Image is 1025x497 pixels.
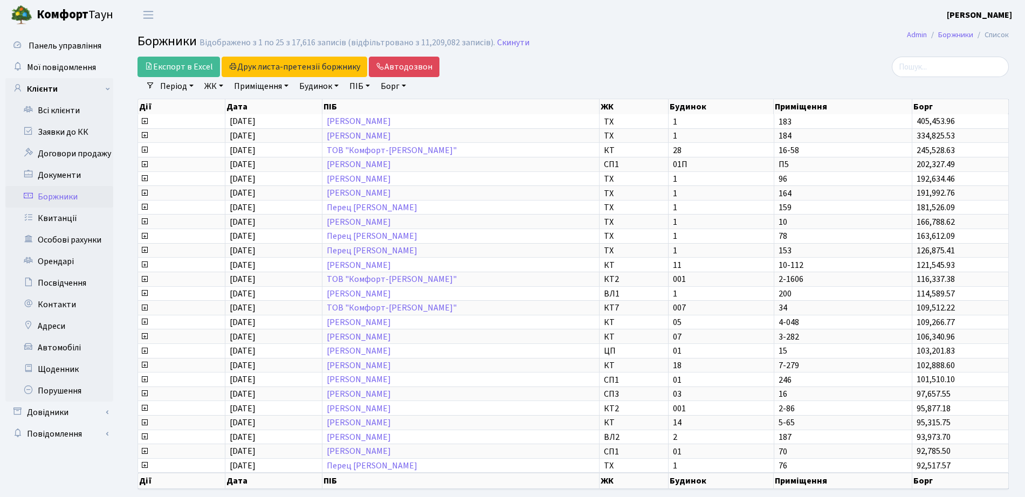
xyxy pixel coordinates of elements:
nav: breadcrumb [891,24,1025,46]
a: Квитанції [5,208,113,229]
span: 1 [673,461,769,470]
a: Клієнти [5,78,113,100]
a: [PERSON_NAME] [327,417,391,429]
span: [DATE] [230,316,256,328]
span: 95,877.18 [917,403,951,415]
a: Боржники [5,186,113,208]
span: КТ [604,146,664,155]
span: 181,526.09 [917,202,955,213]
span: 114,589.57 [917,288,955,300]
a: [PERSON_NAME] [327,446,391,458]
span: СП1 [604,376,664,384]
span: 14 [673,418,769,427]
span: [DATE] [230,302,256,314]
span: [DATE] [230,144,256,156]
a: [PERSON_NAME] [327,116,391,128]
a: Порушення [5,380,113,402]
span: 4-048 [779,318,907,327]
th: Приміщення [774,473,912,489]
span: СП3 [604,390,664,398]
span: ТХ [604,203,664,212]
span: [DATE] [230,259,256,271]
button: Друк листа-претензії боржнику [222,57,367,77]
span: [DATE] [230,245,256,257]
a: [PERSON_NAME] [327,288,391,300]
span: 07 [673,333,769,341]
div: Відображено з 1 по 25 з 17,616 записів (відфільтровано з 11,209,082 записів). [200,38,495,48]
span: 405,453.96 [917,116,955,128]
span: 2-1606 [779,275,907,284]
span: 5-65 [779,418,907,427]
span: 11 [673,261,769,270]
a: Експорт в Excel [137,57,220,77]
a: [PERSON_NAME] [327,216,391,228]
b: Комфорт [37,6,88,23]
span: 28 [673,146,769,155]
a: Заявки до КК [5,121,113,143]
span: 1 [673,203,769,212]
a: [PERSON_NAME] [327,403,391,415]
span: ВЛ2 [604,433,664,441]
input: Пошук... [892,57,1009,77]
span: 159 [779,203,907,212]
span: 191,992.76 [917,188,955,199]
span: 1 [673,175,769,183]
span: 01 [673,347,769,355]
span: [DATE] [230,360,256,371]
a: Особові рахунки [5,229,113,251]
span: 116,337.38 [917,273,955,285]
span: 01П [673,160,769,169]
span: 102,888.60 [917,360,955,371]
a: Перец [PERSON_NAME] [327,460,417,472]
span: Таун [37,6,113,24]
span: ТХ [604,246,664,255]
a: Панель управління [5,35,113,57]
span: ТХ [604,461,664,470]
span: 2-86 [779,404,907,413]
span: [DATE] [230,388,256,400]
span: 184 [779,132,907,140]
li: Список [973,29,1009,41]
span: [DATE] [230,158,256,170]
span: ТХ [604,218,664,226]
a: [PERSON_NAME] [327,388,391,400]
span: 164 [779,189,907,198]
span: ЦП [604,347,664,355]
span: 7-279 [779,361,907,370]
span: 01 [673,447,769,456]
span: 166,788.62 [917,216,955,228]
a: Контакти [5,294,113,315]
span: КТ [604,418,664,427]
span: 2 [673,433,769,441]
span: 10-112 [779,261,907,270]
span: 187 [779,433,907,441]
span: [DATE] [230,345,256,357]
a: ЖК [200,77,228,95]
span: 1 [673,289,769,298]
th: Дата [225,99,322,114]
th: Будинок [669,99,774,114]
a: ТОВ "Комфорт-[PERSON_NAME]" [327,273,457,285]
span: 1 [673,246,769,255]
span: [DATE] [230,130,256,142]
span: П5 [779,160,907,169]
a: Скинути [497,38,529,48]
a: Admin [907,29,927,40]
span: 1 [673,132,769,140]
a: Автомобілі [5,337,113,358]
span: 121,545.93 [917,259,955,271]
span: КТ [604,361,664,370]
a: ПІБ [345,77,374,95]
span: 109,266.77 [917,316,955,328]
span: [DATE] [230,273,256,285]
span: Боржники [137,32,197,51]
th: Дії [138,473,225,489]
span: 76 [779,461,907,470]
th: ЖК [600,473,669,489]
span: [DATE] [230,431,256,443]
a: Всі клієнти [5,100,113,121]
a: Повідомлення [5,423,113,445]
span: 126,875.41 [917,245,955,257]
span: 70 [779,447,907,456]
span: 3-282 [779,333,907,341]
